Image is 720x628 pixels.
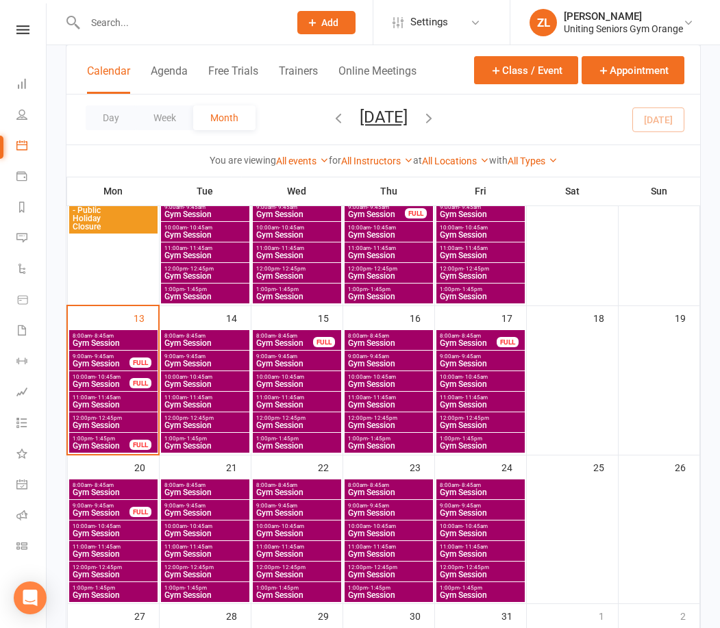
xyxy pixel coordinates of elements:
[279,64,318,94] button: Trainers
[187,374,212,380] span: - 10:45am
[371,266,397,272] span: - 12:45pm
[439,523,522,529] span: 10:00am
[193,105,256,130] button: Month
[276,155,329,166] a: All events
[72,380,130,388] span: Gym Session
[72,509,130,517] span: Gym Session
[129,378,151,388] div: FULL
[434,177,526,205] th: Fri
[347,570,430,579] span: Gym Session
[256,529,338,538] span: Gym Session
[347,204,406,210] span: 9:00am
[184,286,207,292] span: - 1:45pm
[439,204,522,210] span: 9:00am
[462,245,488,251] span: - 11:45am
[347,286,430,292] span: 1:00pm
[164,210,247,218] span: Gym Session
[92,503,114,509] span: - 9:45am
[279,544,304,550] span: - 11:45am
[439,488,522,497] span: Gym Session
[256,436,338,442] span: 1:00pm
[675,306,699,329] div: 19
[92,482,114,488] span: - 8:45am
[276,585,299,591] span: - 1:45pm
[72,523,155,529] span: 10:00am
[16,440,47,470] a: What's New
[367,204,389,210] span: - 9:45am
[367,333,389,339] span: - 8:45am
[347,353,430,360] span: 9:00am
[347,225,430,231] span: 10:00am
[72,503,130,509] span: 9:00am
[279,245,304,251] span: - 11:45am
[16,501,47,532] a: Roll call kiosk mode
[501,455,526,478] div: 24
[164,523,247,529] span: 10:00am
[463,266,489,272] span: - 12:45pm
[72,421,155,429] span: Gym Session
[347,509,430,517] span: Gym Session
[256,360,338,368] span: Gym Session
[275,482,297,488] span: - 8:45am
[187,225,212,231] span: - 10:45am
[347,272,430,280] span: Gym Session
[164,488,247,497] span: Gym Session
[72,529,155,538] span: Gym Session
[256,353,338,360] span: 9:00am
[347,374,430,380] span: 10:00am
[256,544,338,550] span: 11:00am
[497,337,519,347] div: FULL
[72,442,130,450] span: Gym Session
[72,401,155,409] span: Gym Session
[347,245,430,251] span: 11:00am
[439,292,522,301] span: Gym Session
[187,245,212,251] span: - 11:45am
[347,401,430,409] span: Gym Session
[371,564,397,570] span: - 12:45pm
[184,204,206,210] span: - 9:45am
[371,394,396,401] span: - 11:45am
[164,442,247,450] span: Gym Session
[208,64,258,94] button: Free Trials
[371,415,397,421] span: - 12:45pm
[256,394,338,401] span: 11:00am
[276,436,299,442] span: - 1:45pm
[593,455,618,478] div: 25
[256,564,338,570] span: 12:00pm
[371,544,396,550] span: - 11:45am
[439,442,522,450] span: Gym Session
[184,333,206,339] span: - 8:45am
[164,550,247,558] span: Gym Session
[439,353,522,360] span: 9:00am
[439,482,522,488] span: 8:00am
[96,564,122,570] span: - 12:45pm
[81,13,280,32] input: Search...
[338,64,417,94] button: Online Meetings
[256,488,338,497] span: Gym Session
[251,177,343,205] th: Wed
[256,550,338,558] span: Gym Session
[347,585,430,591] span: 1:00pm
[256,245,338,251] span: 11:00am
[347,436,430,442] span: 1:00pm
[508,155,558,166] a: All Types
[371,245,396,251] span: - 11:45am
[439,544,522,550] span: 11:00am
[151,64,188,94] button: Agenda
[347,266,430,272] span: 12:00pm
[164,286,247,292] span: 1:00pm
[347,421,430,429] span: Gym Session
[164,544,247,550] span: 11:00am
[72,550,155,558] span: Gym Session
[72,374,130,380] span: 10:00am
[129,507,151,517] div: FULL
[164,333,247,339] span: 8:00am
[164,436,247,442] span: 1:00pm
[256,401,338,409] span: Gym Session
[280,266,306,272] span: - 12:45pm
[410,306,434,329] div: 16
[72,360,130,368] span: Gym Session
[188,266,214,272] span: - 12:45pm
[164,339,247,347] span: Gym Session
[460,286,482,292] span: - 1:45pm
